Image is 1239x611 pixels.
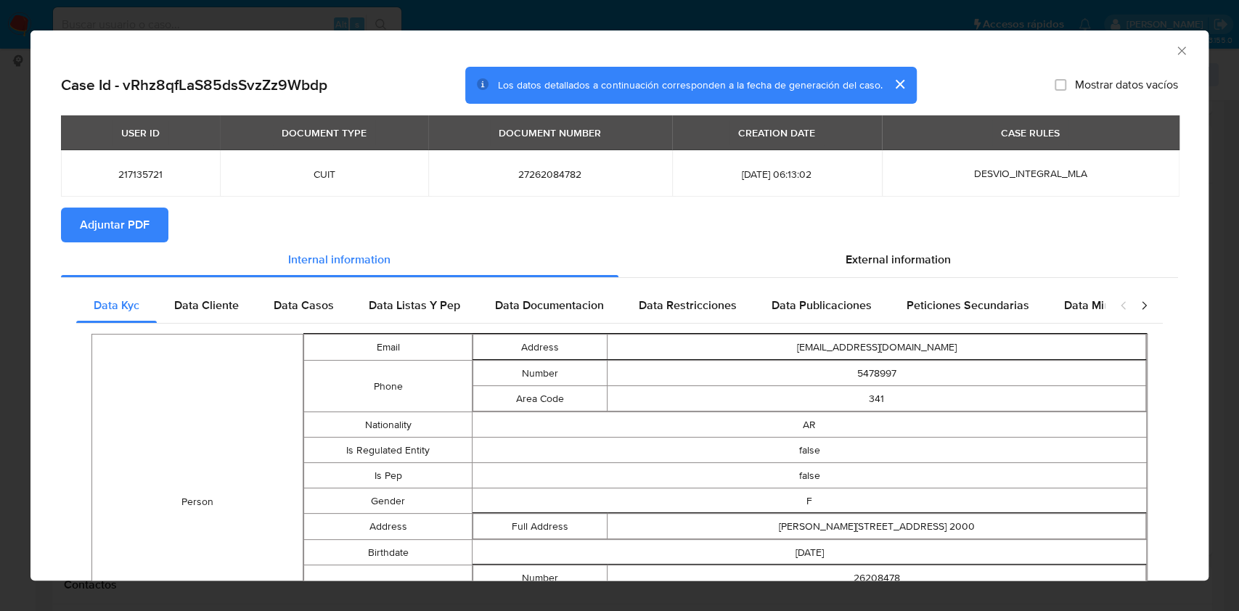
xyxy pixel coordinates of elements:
span: Adjuntar PDF [80,209,150,241]
td: 26208478 [608,565,1146,591]
span: DESVIO_INTEGRAL_MLA [974,166,1087,181]
span: Data Kyc [94,297,139,313]
button: Adjuntar PDF [61,208,168,242]
span: Data Casos [274,297,334,313]
div: USER ID [113,120,168,145]
div: DOCUMENT TYPE [273,120,375,145]
td: Full Address [473,514,608,539]
td: Birthdate [303,540,472,565]
td: [DATE] [473,540,1147,565]
td: 5478997 [608,361,1146,386]
span: Data Documentacion [495,297,604,313]
span: CUIT [237,168,411,181]
td: false [473,438,1147,463]
span: External information [846,251,951,268]
div: Detailed info [61,242,1178,277]
span: Data Publicaciones [772,297,872,313]
td: Email [303,335,472,361]
td: Gender [303,488,472,514]
td: Area Code [473,386,608,411]
div: CASE RULES [992,120,1068,145]
span: Mostrar datos vacíos [1075,78,1178,92]
span: Data Restricciones [639,297,737,313]
button: cerrar [882,67,917,102]
td: Number [473,565,608,591]
input: Mostrar datos vacíos [1055,79,1066,91]
span: Peticiones Secundarias [907,297,1029,313]
span: 217135721 [78,168,203,181]
td: Is Regulated Entity [303,438,472,463]
span: Data Listas Y Pep [369,297,460,313]
span: Data Minoridad [1064,297,1144,313]
td: F [473,488,1147,514]
td: Number [473,361,608,386]
span: Los datos detallados a continuación corresponden a la fecha de generación del caso. [498,78,882,92]
td: [PERSON_NAME][STREET_ADDRESS] 2000 [608,514,1146,539]
td: Address [473,335,608,360]
div: CREATION DATE [729,120,824,145]
td: false [473,463,1147,488]
td: Is Pep [303,463,472,488]
td: AR [473,412,1147,438]
td: Address [303,514,472,540]
span: Internal information [288,251,390,268]
td: Phone [303,361,472,412]
span: 27262084782 [446,168,654,181]
span: Data Cliente [174,297,239,313]
td: 341 [608,386,1146,411]
td: Nationality [303,412,472,438]
button: Cerrar ventana [1174,44,1187,57]
div: DOCUMENT NUMBER [490,120,610,145]
span: [DATE] 06:13:02 [690,168,864,181]
div: closure-recommendation-modal [30,30,1209,581]
td: [EMAIL_ADDRESS][DOMAIN_NAME] [608,335,1146,360]
h2: Case Id - vRhz8qfLaS85dsSvzZz9Wbdp [61,75,327,94]
div: Detailed internal info [76,288,1105,323]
